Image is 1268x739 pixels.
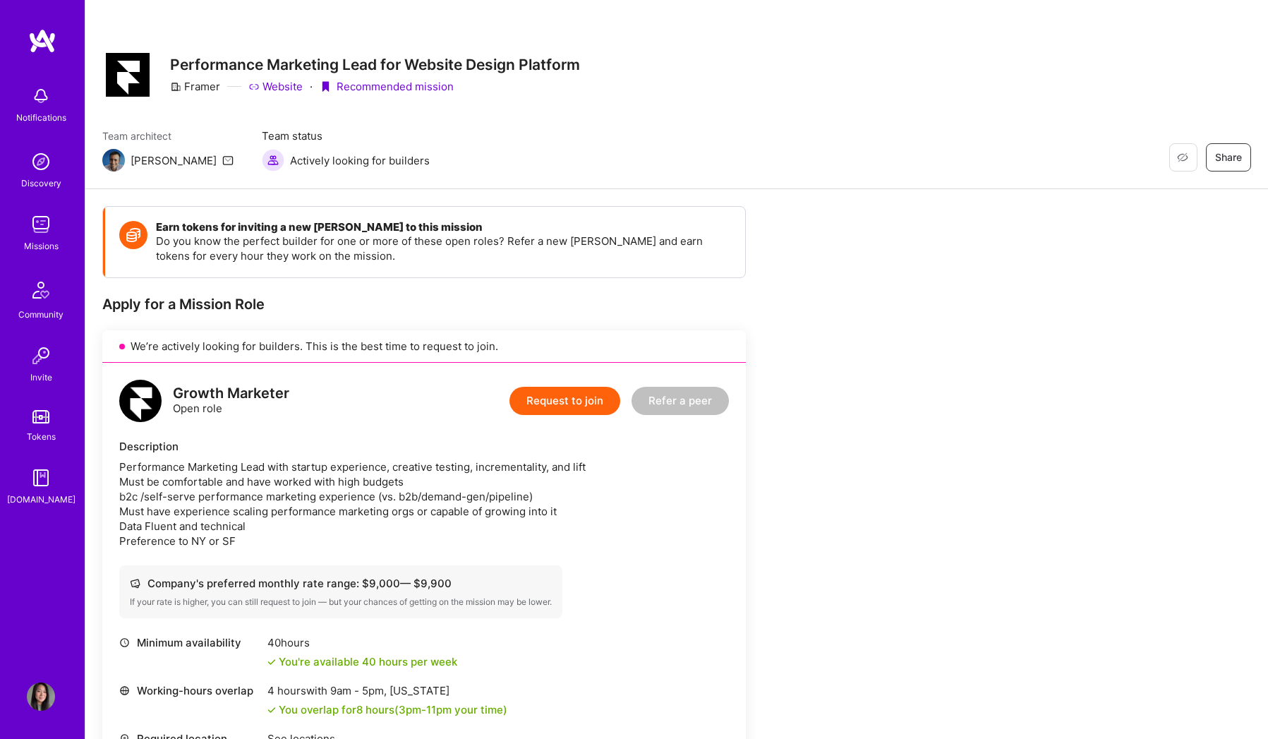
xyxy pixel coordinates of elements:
[130,578,140,589] i: icon Cash
[102,295,746,313] div: Apply for a Mission Role
[119,459,729,548] div: Performance Marketing Lead with startup experience, creative testing, incrementality, and lift Mu...
[632,387,729,415] button: Refer a peer
[320,79,454,94] div: Recommended mission
[262,128,430,143] span: Team status
[27,429,56,444] div: Tokens
[102,149,125,172] img: Team Architect
[222,155,234,166] i: icon Mail
[131,153,217,168] div: [PERSON_NAME]
[1206,143,1251,172] button: Share
[119,380,162,422] img: logo
[170,79,220,94] div: Framer
[21,176,61,191] div: Discovery
[27,342,55,370] img: Invite
[27,210,55,239] img: teamwork
[267,654,457,669] div: You're available 40 hours per week
[130,596,552,608] div: If your rate is higher, you can still request to join — but your chances of getting on the missio...
[248,79,303,94] a: Website
[262,149,284,172] img: Actively looking for builders
[27,148,55,176] img: discovery
[327,684,390,697] span: 9am - 5pm ,
[24,273,58,307] img: Community
[170,56,580,73] h3: Performance Marketing Lead for Website Design Platform
[27,683,55,711] img: User Avatar
[1215,150,1242,164] span: Share
[267,683,507,698] div: 4 hours with [US_STATE]
[310,79,313,94] div: ·
[130,576,552,591] div: Company's preferred monthly rate range: $ 9,000 — $ 9,900
[106,53,150,97] img: Company Logo
[267,635,457,650] div: 40 hours
[279,702,507,717] div: You overlap for 8 hours ( your time)
[102,330,746,363] div: We’re actively looking for builders. This is the best time to request to join.
[290,153,430,168] span: Actively looking for builders
[18,307,64,322] div: Community
[119,221,147,249] img: Token icon
[173,386,289,401] div: Growth Marketer
[399,703,452,716] span: 3pm - 11pm
[119,637,130,648] i: icon Clock
[16,110,66,125] div: Notifications
[320,81,331,92] i: icon PurpleRibbon
[119,685,130,696] i: icon World
[156,221,731,234] h4: Earn tokens for inviting a new [PERSON_NAME] to this mission
[32,410,49,423] img: tokens
[30,370,52,385] div: Invite
[27,82,55,110] img: bell
[119,683,260,698] div: Working-hours overlap
[7,492,76,507] div: [DOMAIN_NAME]
[24,239,59,253] div: Missions
[156,234,731,263] p: Do you know the perfect builder for one or more of these open roles? Refer a new [PERSON_NAME] an...
[267,706,276,714] i: icon Check
[119,635,260,650] div: Minimum availability
[28,28,56,54] img: logo
[27,464,55,492] img: guide book
[173,386,289,416] div: Open role
[509,387,620,415] button: Request to join
[102,128,234,143] span: Team architect
[119,439,729,454] div: Description
[170,81,181,92] i: icon CompanyGray
[267,658,276,666] i: icon Check
[1177,152,1188,163] i: icon EyeClosed
[23,683,59,711] a: User Avatar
